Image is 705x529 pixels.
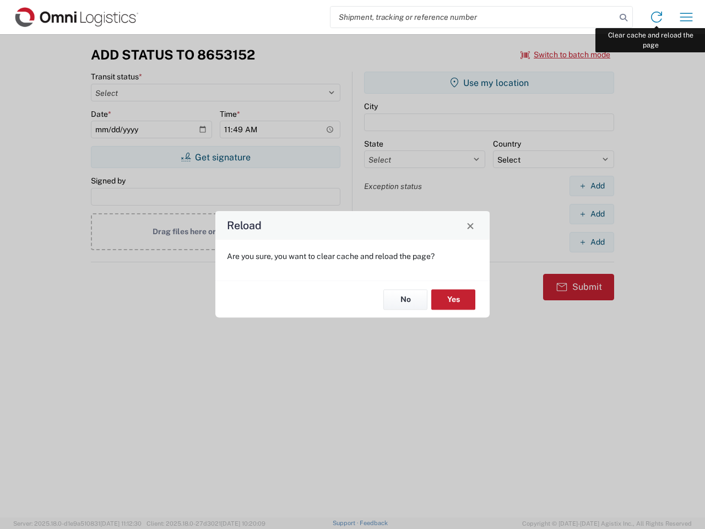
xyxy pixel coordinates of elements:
button: Yes [431,289,475,310]
button: No [383,289,427,310]
h4: Reload [227,218,262,234]
p: Are you sure, you want to clear cache and reload the page? [227,251,478,261]
button: Close [463,218,478,233]
input: Shipment, tracking or reference number [330,7,616,28]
